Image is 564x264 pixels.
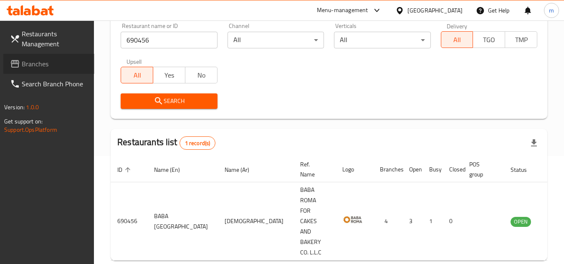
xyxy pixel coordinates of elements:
span: TMP [508,34,534,46]
td: 3 [402,182,422,261]
a: Support.OpsPlatform [4,124,57,135]
label: Delivery [447,23,468,29]
button: TGO [473,31,505,48]
span: POS group [469,159,494,179]
button: No [185,67,218,83]
button: All [441,31,473,48]
span: All [445,34,470,46]
button: Search [121,93,217,109]
span: ID [117,165,133,175]
div: All [334,32,430,48]
td: BABA [GEOGRAPHIC_DATA] [147,182,218,261]
span: All [124,69,150,81]
button: TMP [505,31,537,48]
span: Search [127,96,210,106]
td: 0 [443,182,463,261]
td: 690456 [111,182,147,261]
h2: Restaurants list [117,136,215,150]
div: Export file [524,133,544,153]
button: Yes [153,67,185,83]
span: 1 record(s) [180,139,215,147]
span: Name (En) [154,165,191,175]
div: [GEOGRAPHIC_DATA] [407,6,463,15]
span: Restaurants Management [22,29,88,49]
a: Restaurants Management [3,24,94,54]
span: Get support on: [4,116,43,127]
span: Status [511,165,538,175]
span: Search Branch Phone [22,79,88,89]
td: [DEMOGRAPHIC_DATA] [218,182,293,261]
span: Name (Ar) [225,165,260,175]
th: Logo [336,157,373,182]
a: Branches [3,54,94,74]
span: Ref. Name [300,159,326,179]
td: 1 [422,182,443,261]
div: All [228,32,324,48]
td: BABA ROMA FOR CAKES AND BAKERY CO. L.L.C [293,182,336,261]
th: Busy [422,157,443,182]
td: 4 [373,182,402,261]
img: BABA ROMA [342,209,363,230]
span: Version: [4,102,25,113]
input: Search for restaurant name or ID.. [121,32,217,48]
span: m [549,6,554,15]
a: Search Branch Phone [3,74,94,94]
div: Total records count [180,136,216,150]
th: Closed [443,157,463,182]
span: 1.0.0 [26,102,39,113]
th: Open [402,157,422,182]
span: TGO [476,34,502,46]
span: No [189,69,214,81]
label: Upsell [126,58,142,64]
div: Menu-management [317,5,368,15]
span: Branches [22,59,88,69]
span: OPEN [511,217,531,226]
th: Branches [373,157,402,182]
button: All [121,67,153,83]
span: Yes [157,69,182,81]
